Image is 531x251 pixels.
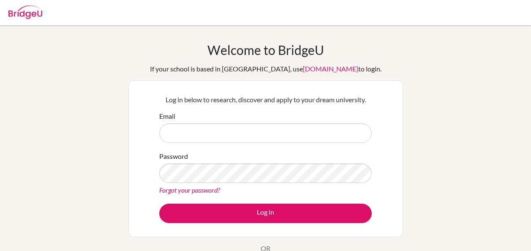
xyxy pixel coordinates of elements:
p: Log in below to research, discover and apply to your dream university. [159,95,372,105]
div: If your school is based in [GEOGRAPHIC_DATA], use to login. [150,64,381,74]
a: Forgot your password? [159,186,220,194]
label: Email [159,111,175,121]
h1: Welcome to BridgeU [207,42,324,57]
a: [DOMAIN_NAME] [303,65,358,73]
label: Password [159,151,188,161]
button: Log in [159,204,372,223]
img: Bridge-U [8,5,42,19]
